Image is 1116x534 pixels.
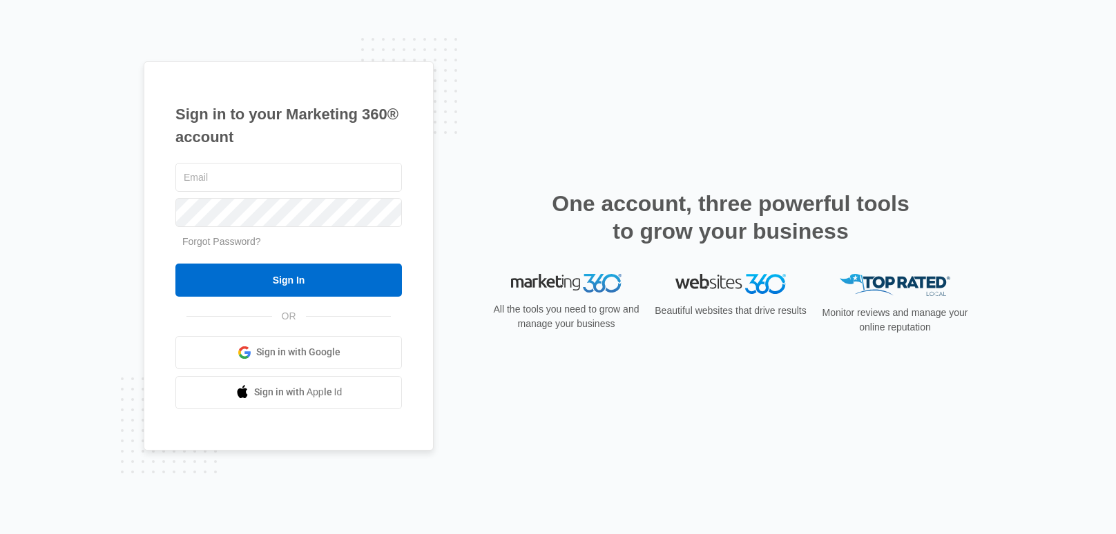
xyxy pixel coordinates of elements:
img: Websites 360 [675,274,786,294]
input: Email [175,163,402,192]
img: Top Rated Local [840,274,950,297]
p: All the tools you need to grow and manage your business [489,302,644,331]
h1: Sign in to your Marketing 360® account [175,103,402,148]
a: Sign in with Google [175,336,402,369]
p: Beautiful websites that drive results [653,304,808,318]
span: Sign in with Apple Id [254,385,343,399]
input: Sign In [175,264,402,297]
p: Monitor reviews and manage your online reputation [818,306,972,335]
a: Forgot Password? [182,236,261,247]
a: Sign in with Apple Id [175,376,402,409]
h2: One account, three powerful tools to grow your business [548,190,914,245]
img: Marketing 360 [511,274,622,293]
span: Sign in with Google [256,345,340,359]
span: OR [272,309,306,324]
